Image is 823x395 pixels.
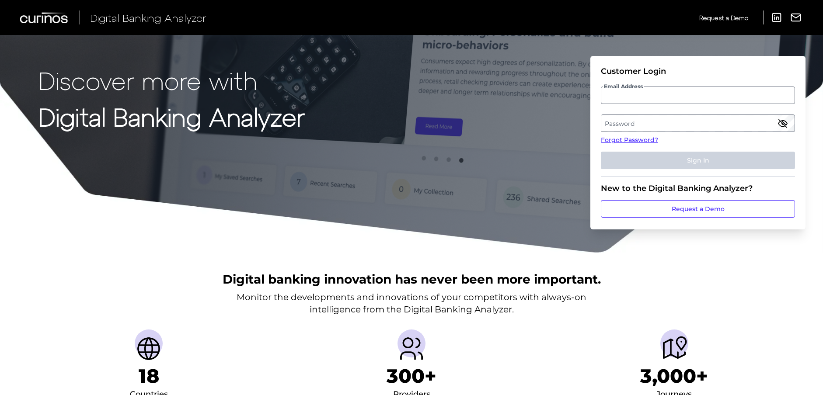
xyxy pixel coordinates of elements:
img: Journeys [660,335,688,363]
button: Sign In [601,152,795,169]
h1: 18 [139,364,159,388]
h1: 300+ [387,364,436,388]
img: Countries [135,335,163,363]
label: Password [601,115,794,131]
p: Monitor the developments and innovations of your competitors with always-on intelligence from the... [237,291,586,315]
a: Request a Demo [699,10,748,25]
span: Digital Banking Analyzer [90,11,206,24]
span: Email Address [603,83,644,90]
a: Request a Demo [601,200,795,218]
div: New to the Digital Banking Analyzer? [601,184,795,193]
h2: Digital banking innovation has never been more important. [223,271,601,288]
strong: Digital Banking Analyzer [38,102,305,131]
img: Curinos [20,12,69,23]
div: Customer Login [601,66,795,76]
a: Forgot Password? [601,135,795,145]
p: Discover more with [38,66,305,94]
img: Providers [398,335,425,363]
span: Request a Demo [699,14,748,21]
h1: 3,000+ [640,364,708,388]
